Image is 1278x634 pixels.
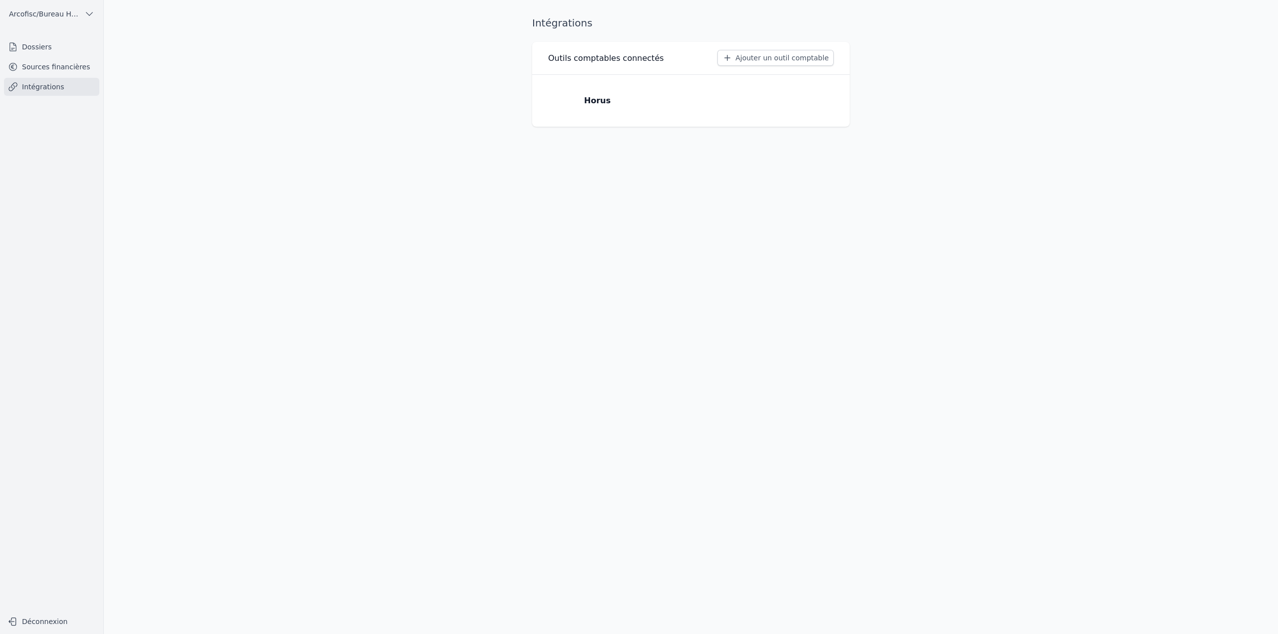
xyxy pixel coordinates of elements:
p: Horus [584,95,611,107]
a: Sources financières [4,58,99,76]
button: Arcofisc/Bureau Haot [4,6,99,22]
button: Ajouter un outil comptable [717,50,834,66]
h3: Outils comptables connectés [548,52,664,64]
h1: Intégrations [532,16,593,30]
span: Arcofisc/Bureau Haot [9,9,80,19]
a: Dossiers [4,38,99,56]
button: Déconnexion [4,614,99,630]
a: Intégrations [4,78,99,96]
a: Horus [548,83,834,119]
